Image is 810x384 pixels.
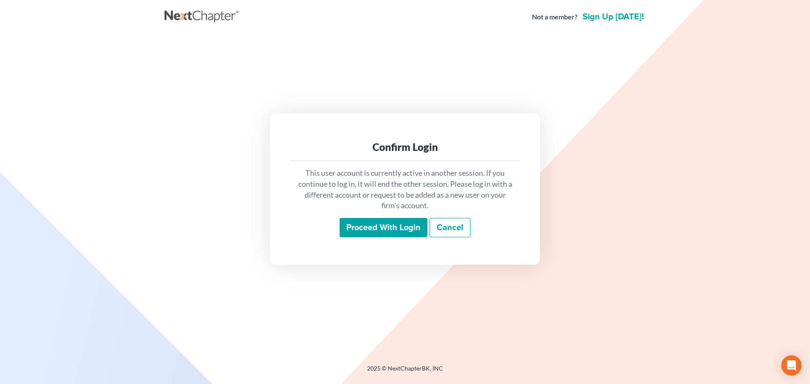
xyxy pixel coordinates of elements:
[165,364,645,379] div: 2025 © NextChapterBK, INC
[340,218,427,237] input: Proceed with login
[297,168,513,211] p: This user account is currently active in another session. If you continue to log in, it will end ...
[532,12,578,22] strong: Not a member?
[781,355,802,376] div: Open Intercom Messenger
[581,13,645,21] a: Sign up [DATE]!
[297,140,513,154] div: Confirm Login
[429,218,470,237] a: Cancel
